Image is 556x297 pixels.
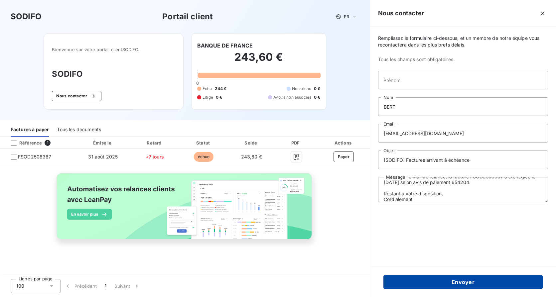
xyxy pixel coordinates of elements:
[88,154,118,159] span: 31 août 2025
[378,9,424,18] h5: Nous contacter
[52,91,101,101] button: Nous contacter
[378,124,548,143] input: placeholder
[197,42,253,49] h6: BANQUE DE FRANCE
[334,151,354,162] button: Payer
[292,86,311,92] span: Non-échu
[344,14,349,19] span: FR
[52,47,175,52] span: Bienvenue sur votre portail client SODIFO .
[194,152,214,162] span: échue
[378,56,548,63] span: Tous les champs sont obligatoires
[131,140,178,146] div: Retard
[16,283,24,289] span: 100
[203,94,213,100] span: Litige
[146,154,164,159] span: +7 jours
[378,177,548,202] textarea: A l'attention de [PERSON_NAME] [GEOGRAPHIC_DATA], Suite à votre mail de relance, la facture FSOD2...
[11,123,49,137] div: Factures à payer
[276,140,316,146] div: PDF
[105,283,106,289] span: 1
[162,11,213,23] h3: Portail client
[197,50,321,70] h2: 243,60 €
[378,35,548,48] span: Remplissez le formulaire ci-dessous, et un membre de notre équipe vous recontactera dans les plus...
[216,94,222,100] span: 0 €
[11,11,42,23] h3: SODIFO
[378,150,548,169] input: placeholder
[45,140,51,146] span: 1
[241,154,262,159] span: 243,60 €
[273,94,311,100] span: Avoirs non associés
[319,140,368,146] div: Actions
[77,140,129,146] div: Émise le
[5,140,42,146] div: Référence
[110,279,144,293] button: Suivant
[101,279,110,293] button: 1
[378,71,548,89] input: placeholder
[203,86,212,92] span: Échu
[383,275,543,289] button: Envoyer
[18,153,52,160] span: FSOD2508367
[181,140,226,146] div: Statut
[314,94,320,100] span: 0 €
[61,279,101,293] button: Précédent
[314,86,320,92] span: 0 €
[51,169,319,251] img: banner
[52,68,175,80] h3: SODIFO
[215,86,227,92] span: 244 €
[229,140,274,146] div: Solde
[378,97,548,116] input: placeholder
[196,80,199,86] span: 0
[57,123,101,137] div: Tous les documents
